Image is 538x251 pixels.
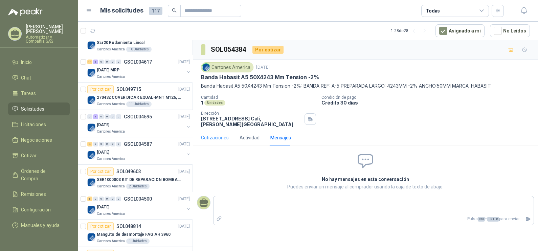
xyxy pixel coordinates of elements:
[78,165,193,192] a: Por cotizarSOL049603[DATE] Company LogoSER1000003 KIT DE REPARACION BOMBA WILDENCartones America2...
[21,90,36,97] span: Tareas
[225,213,523,225] p: Pulsa + para enviar
[240,134,260,141] div: Actividad
[99,142,104,146] div: 0
[8,188,70,201] a: Remisiones
[21,222,60,229] span: Manuales y ayuda
[124,60,152,64] p: GSOL004617
[110,142,115,146] div: 0
[8,118,70,131] a: Licitaciones
[87,96,95,104] img: Company Logo
[97,94,181,101] p: 270432 COVER DICAR EQUAL-MNT M126, 5486
[21,190,46,198] span: Remisiones
[178,141,190,147] p: [DATE]
[8,165,70,185] a: Órdenes de Compra
[87,167,114,176] div: Por cotizar
[201,74,319,81] p: Banda Habasit A5 50X4243 Mm Tension -2%
[97,47,125,52] p: Cartones America
[490,24,530,37] button: No Leídos
[87,114,92,119] div: 0
[252,46,284,54] div: Por cotizar
[8,134,70,146] a: Negociaciones
[93,142,98,146] div: 0
[26,35,70,43] p: Automatizar y Compañia SAS
[21,136,52,144] span: Negociaciones
[201,116,302,127] p: [STREET_ADDRESS] Cali , [PERSON_NAME][GEOGRAPHIC_DATA]
[116,169,141,174] p: SOL049603
[478,217,485,222] span: Ctrl
[178,196,190,202] p: [DATE]
[321,95,535,100] p: Condición de pago
[110,114,115,119] div: 0
[149,7,162,15] span: 117
[97,177,181,183] p: SER1000003 KIT DE REPARACION BOMBA WILDEN
[202,64,210,71] img: Company Logo
[87,58,191,79] a: 11 5 0 0 0 0 GSOL004617[DATE] Company Logo[DATE] MRPCartones America
[8,71,70,84] a: Chat
[97,40,144,46] p: Ssr20 Rodamiento Lineal
[87,142,92,146] div: 4
[124,142,152,146] p: GSOL004587
[435,24,485,37] button: Asignado a mi
[8,8,43,16] img: Logo peakr
[426,7,440,15] div: Todas
[124,114,152,119] p: GSOL004595
[97,211,125,216] p: Cartones America
[126,47,152,52] div: 10 Unidades
[241,176,490,183] h2: No hay mensajes en esta conversación
[116,60,121,64] div: 0
[99,60,104,64] div: 0
[172,8,177,13] span: search
[321,100,535,106] p: Crédito 30 días
[126,184,150,189] div: 2 Unidades
[214,213,225,225] label: Adjuntar archivos
[97,122,109,128] p: [DATE]
[201,134,229,141] div: Cotizaciones
[87,85,114,93] div: Por cotizar
[100,6,143,16] h1: Mis solicitudes
[105,197,110,201] div: 0
[97,156,125,162] p: Cartones America
[87,178,95,186] img: Company Logo
[97,149,109,156] p: [DATE]
[97,101,125,107] p: Cartones America
[93,197,98,201] div: 0
[126,101,152,107] div: 11 Unidades
[116,197,121,201] div: 0
[116,114,121,119] div: 0
[87,222,114,230] div: Por cotizar
[178,114,190,120] p: [DATE]
[256,64,270,71] p: [DATE]
[21,152,37,159] span: Cotizar
[87,233,95,241] img: Company Logo
[93,114,98,119] div: 3
[87,151,95,159] img: Company Logo
[87,206,95,214] img: Company Logo
[522,213,534,225] button: Enviar
[8,56,70,69] a: Inicio
[116,224,141,229] p: SOL048814
[201,62,253,72] div: Cartones America
[93,60,98,64] div: 5
[204,100,225,106] div: Unidades
[201,111,302,116] p: Dirección
[99,197,104,201] div: 0
[97,231,171,238] p: Manguito de desmontaje FAG AH 3960
[116,87,141,92] p: SOL049715
[116,142,121,146] div: 0
[105,60,110,64] div: 0
[97,74,125,79] p: Cartones America
[124,197,152,201] p: GSOL004500
[201,82,530,90] p: Banda Habasit A5 50X4243 Mm Tension -2%: BANDA REF: A-5 PREPARADA LARGO: 4243MM -2% ANCHO:50MM MA...
[241,183,490,190] p: Puedes enviar un mensaje al comprador usando la caja de texto de abajo.
[87,69,95,77] img: Company Logo
[8,219,70,232] a: Manuales y ayuda
[78,83,193,110] a: Por cotizarSOL049715[DATE] Company Logo270432 COVER DICAR EQUAL-MNT M126, 5486Cartones America11 ...
[21,206,51,213] span: Configuración
[178,86,190,93] p: [DATE]
[8,102,70,115] a: Solicitudes
[97,204,109,210] p: [DATE]
[201,95,316,100] p: Cantidad
[21,74,31,82] span: Chat
[211,44,247,55] h3: SOL054384
[105,114,110,119] div: 0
